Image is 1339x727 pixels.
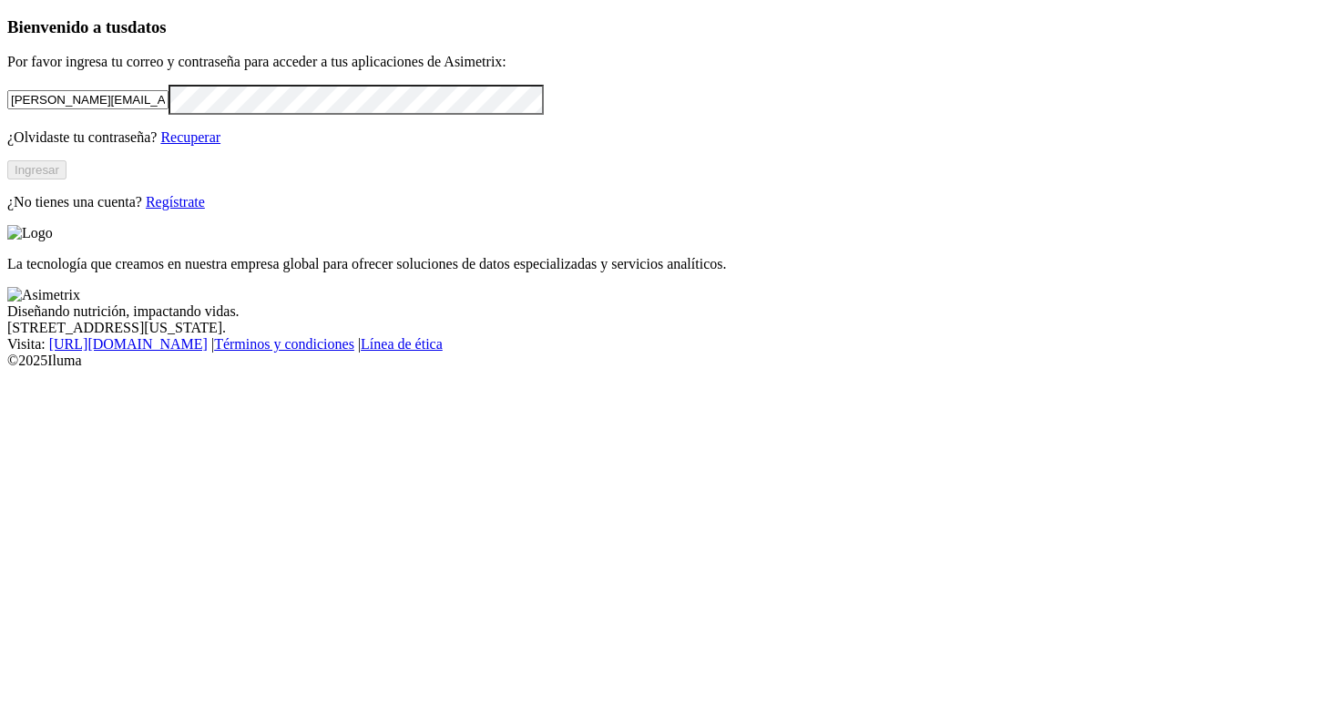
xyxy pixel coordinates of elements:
[7,194,1332,210] p: ¿No tienes una cuenta?
[7,129,1332,146] p: ¿Olvidaste tu contraseña?
[49,336,208,352] a: [URL][DOMAIN_NAME]
[146,194,205,210] a: Regístrate
[7,320,1332,336] div: [STREET_ADDRESS][US_STATE].
[7,256,1332,272] p: La tecnología que creamos en nuestra empresa global para ofrecer soluciones de datos especializad...
[7,54,1332,70] p: Por favor ingresa tu correo y contraseña para acceder a tus aplicaciones de Asimetrix:
[128,17,167,36] span: datos
[160,129,220,145] a: Recuperar
[361,336,443,352] a: Línea de ética
[7,225,53,241] img: Logo
[7,90,169,109] input: Tu correo
[7,303,1332,320] div: Diseñando nutrición, impactando vidas.
[7,17,1332,37] h3: Bienvenido a tus
[7,287,80,303] img: Asimetrix
[214,336,354,352] a: Términos y condiciones
[7,160,66,179] button: Ingresar
[7,336,1332,353] div: Visita : | |
[7,353,1332,369] div: © 2025 Iluma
